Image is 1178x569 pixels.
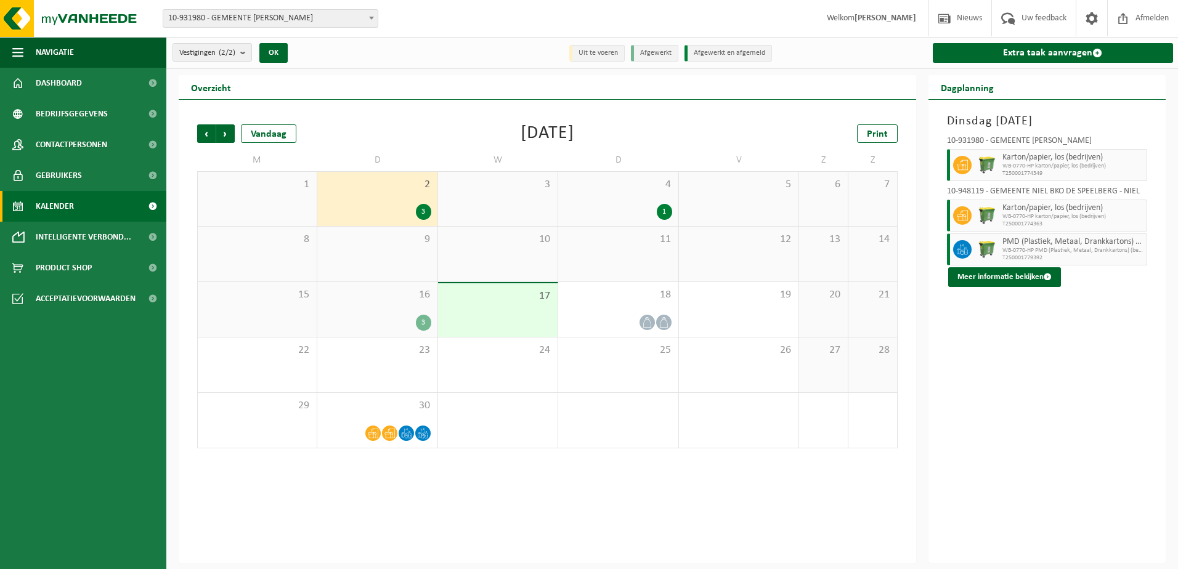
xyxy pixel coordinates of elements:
button: Meer informatie bekijken [948,267,1061,287]
span: 24 [444,344,551,357]
span: 26 [685,344,792,357]
span: 3 [444,178,551,192]
span: Karton/papier, los (bedrijven) [1002,203,1144,213]
span: 12 [685,233,792,246]
td: V [679,149,799,171]
li: Afgewerkt en afgemeld [684,45,772,62]
span: 10 [444,233,551,246]
div: 3 [416,315,431,331]
td: D [558,149,678,171]
span: 19 [685,288,792,302]
span: Volgende [216,124,235,143]
span: 14 [855,233,891,246]
div: 10-931980 - GEMEENTE [PERSON_NAME] [947,137,1148,149]
span: PMD (Plastiek, Metaal, Drankkartons) (bedrijven) [1002,237,1144,247]
div: 10-948119 - GEMEENTE NIEL BKO DE SPEELBERG - NIEL [947,187,1148,200]
span: 7 [855,178,891,192]
span: 30 [323,399,431,413]
count: (2/2) [219,49,235,57]
img: WB-0770-HPE-GN-51 [978,240,996,259]
span: 8 [204,233,311,246]
span: 21 [855,288,891,302]
span: WB-0770-HP karton/papier, los (bedrijven) [1002,163,1144,170]
img: WB-0770-HPE-GN-50 [978,156,996,174]
span: T250001774363 [1002,220,1144,228]
span: Acceptatievoorwaarden [36,283,136,314]
span: 20 [805,288,842,302]
span: Vestigingen [179,44,235,62]
span: 15 [204,288,311,302]
span: 4 [564,178,672,192]
span: Vorige [197,124,216,143]
span: T250001779392 [1002,254,1144,262]
span: 1 [204,178,311,192]
div: Vandaag [241,124,296,143]
td: Z [848,149,898,171]
li: Afgewerkt [631,45,678,62]
span: 16 [323,288,431,302]
span: 23 [323,344,431,357]
div: 1 [657,204,672,220]
li: Uit te voeren [569,45,625,62]
td: W [438,149,558,171]
span: 11 [564,233,672,246]
button: OK [259,43,288,63]
span: WB-0770-HP PMD (Plastiek, Metaal, Drankkartons) (bedrijven) [1002,247,1144,254]
button: Vestigingen(2/2) [173,43,252,62]
span: Product Shop [36,252,92,283]
span: 29 [204,399,311,413]
span: Gebruikers [36,160,82,191]
a: Extra taak aanvragen [933,43,1174,63]
h2: Overzicht [179,75,243,99]
span: 9 [323,233,431,246]
td: Z [799,149,848,171]
span: Karton/papier, los (bedrijven) [1002,153,1144,163]
h2: Dagplanning [928,75,1006,99]
span: 25 [564,344,672,357]
span: 22 [204,344,311,357]
td: M [197,149,317,171]
span: 6 [805,178,842,192]
span: 2 [323,178,431,192]
span: 18 [564,288,672,302]
span: 27 [805,344,842,357]
h3: Dinsdag [DATE] [947,112,1148,131]
strong: [PERSON_NAME] [855,14,916,23]
span: Contactpersonen [36,129,107,160]
span: WB-0770-HP karton/papier, los (bedrijven) [1002,213,1144,220]
img: WB-0770-HPE-GN-51 [978,206,996,225]
span: 5 [685,178,792,192]
div: 3 [416,204,431,220]
span: 13 [805,233,842,246]
span: 10-931980 - GEMEENTE NIEL - NIEL [163,9,378,28]
div: [DATE] [521,124,574,143]
span: Kalender [36,191,74,222]
span: 17 [444,289,551,303]
td: D [317,149,437,171]
span: Dashboard [36,68,82,99]
span: Navigatie [36,37,74,68]
a: Print [857,124,898,143]
span: Intelligente verbond... [36,222,131,252]
span: 28 [855,344,891,357]
span: Print [867,129,888,139]
span: T250001774349 [1002,170,1144,177]
span: 10-931980 - GEMEENTE NIEL - NIEL [163,10,378,27]
span: Bedrijfsgegevens [36,99,108,129]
